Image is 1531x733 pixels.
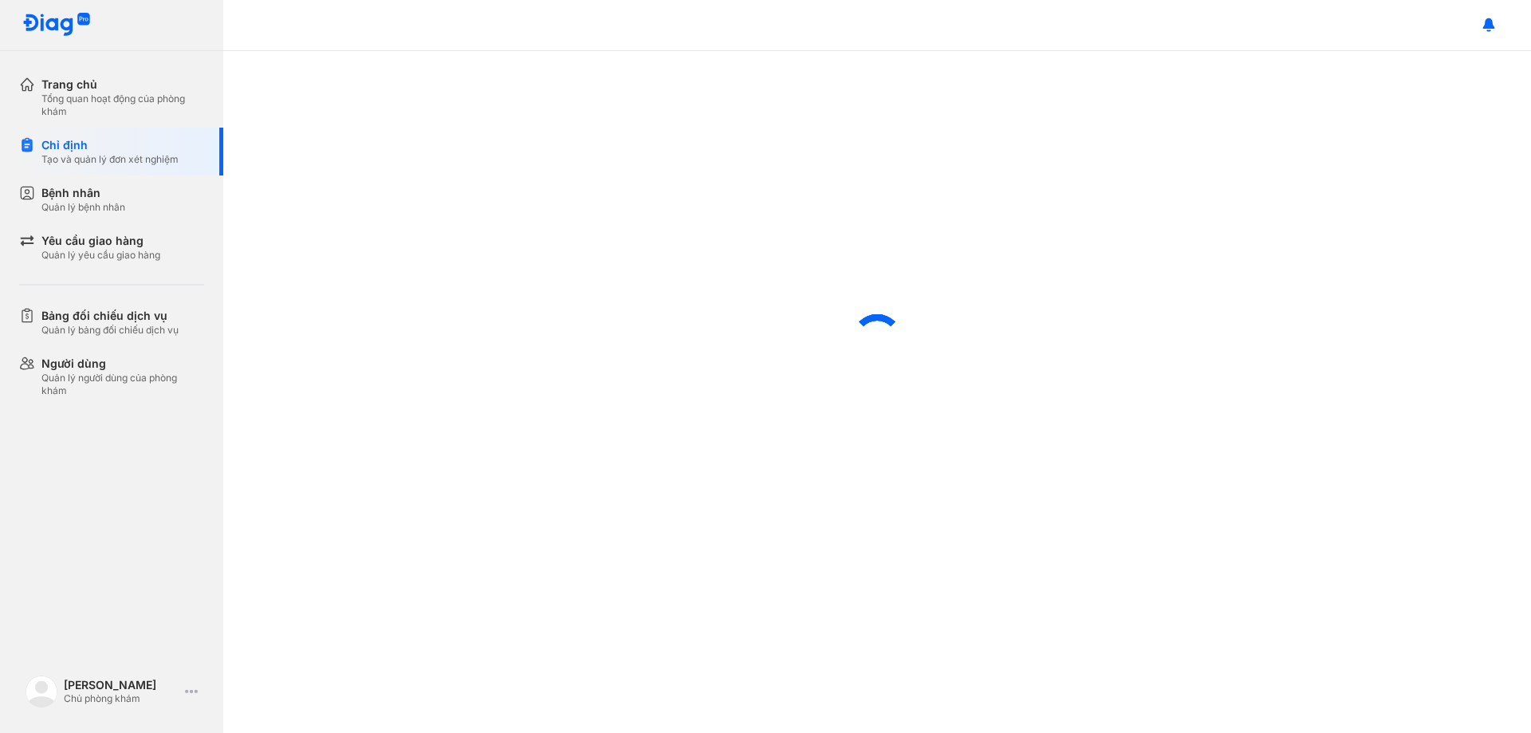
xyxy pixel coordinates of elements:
[22,13,91,37] img: logo
[41,356,204,372] div: Người dùng
[41,308,179,324] div: Bảng đối chiếu dịch vụ
[41,93,204,118] div: Tổng quan hoạt động của phòng khám
[26,676,57,707] img: logo
[64,692,179,705] div: Chủ phòng khám
[41,249,160,262] div: Quản lý yêu cầu giao hàng
[41,185,125,201] div: Bệnh nhân
[41,201,125,214] div: Quản lý bệnh nhân
[41,324,179,337] div: Quản lý bảng đối chiếu dịch vụ
[41,77,204,93] div: Trang chủ
[64,678,179,692] div: [PERSON_NAME]
[41,233,160,249] div: Yêu cầu giao hàng
[41,153,179,166] div: Tạo và quản lý đơn xét nghiệm
[41,137,179,153] div: Chỉ định
[41,372,204,397] div: Quản lý người dùng của phòng khám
